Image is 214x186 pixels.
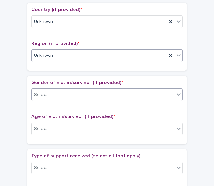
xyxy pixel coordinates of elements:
div: Select... [34,125,50,132]
span: Gender of victim/survivor (if provided) [31,80,123,85]
div: Select... [34,91,50,98]
span: Region (if provided) [31,41,79,46]
span: Type of support received (select all that apply) [31,153,140,158]
span: Age of victim/survivor (if provided) [31,114,115,119]
div: Select... [34,164,50,171]
span: Unknown [34,52,53,59]
span: Country (if provided) [31,7,82,12]
span: Unknown [34,18,53,25]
